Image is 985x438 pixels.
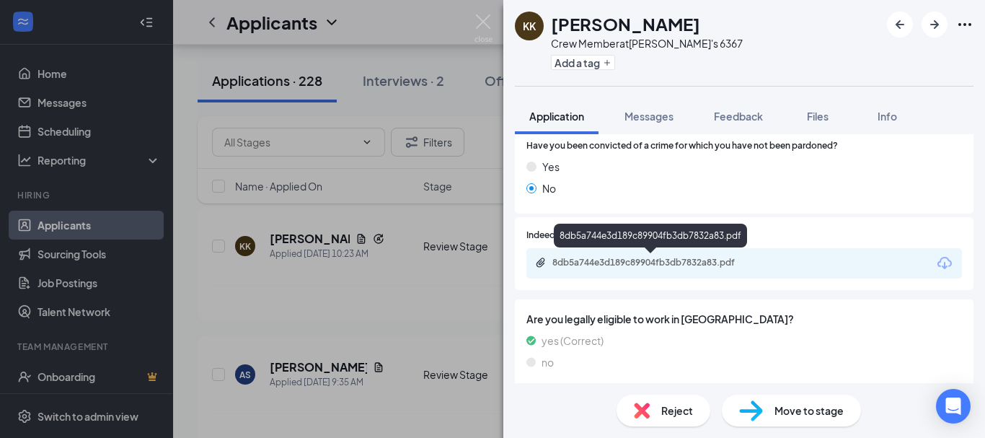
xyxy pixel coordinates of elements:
[956,16,973,33] svg: Ellipses
[542,333,604,349] span: yes (Correct)
[542,180,556,196] span: No
[774,403,844,419] span: Move to stage
[535,257,769,271] a: Paperclip8db5a744e3d189c89904fb3db7832a83.pdf
[551,12,700,36] h1: [PERSON_NAME]
[526,139,838,153] span: Have you been convicted of a crime for which you have not been pardoned?
[891,16,909,33] svg: ArrowLeftNew
[936,389,971,424] div: Open Intercom Messenger
[542,159,560,175] span: Yes
[661,403,693,419] span: Reject
[603,58,611,67] svg: Plus
[551,55,615,70] button: PlusAdd a tag
[542,354,554,370] span: no
[887,12,913,38] button: ArrowLeftNew
[529,110,584,123] span: Application
[922,12,948,38] button: ArrowRight
[807,110,829,123] span: Files
[624,110,673,123] span: Messages
[551,36,743,51] div: Crew Member at [PERSON_NAME]'s 6367
[526,311,962,327] span: Are you legally eligible to work in [GEOGRAPHIC_DATA]?
[535,257,547,268] svg: Paperclip
[554,224,747,248] div: 8db5a744e3d189c89904fb3db7832a83.pdf
[552,257,754,268] div: 8db5a744e3d189c89904fb3db7832a83.pdf
[936,255,953,272] svg: Download
[878,110,897,123] span: Info
[523,19,536,33] div: KK
[714,110,763,123] span: Feedback
[926,16,943,33] svg: ArrowRight
[526,229,590,242] span: Indeed Resume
